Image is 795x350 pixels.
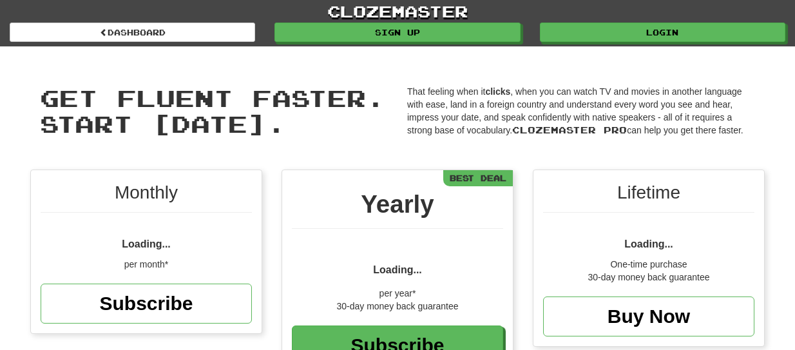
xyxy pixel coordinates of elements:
[543,258,754,271] div: One-time purchase
[485,86,510,97] strong: clicks
[41,180,252,213] div: Monthly
[122,238,171,249] span: Loading...
[443,170,513,186] div: Best Deal
[292,186,503,229] div: Yearly
[292,300,503,313] div: 30-day money back guarantee
[540,23,785,42] a: Login
[373,264,422,275] span: Loading...
[10,23,255,42] a: Dashboard
[274,23,520,42] a: Sign up
[40,84,385,137] span: Get fluent faster. Start [DATE].
[512,124,627,135] span: Clozemaster Pro
[543,180,754,213] div: Lifetime
[292,287,503,300] div: per year*
[543,271,754,284] div: 30-day money back guarantee
[407,85,755,137] p: That feeling when it , when you can watch TV and movies in another language with ease, land in a ...
[41,258,252,271] div: per month*
[624,238,673,249] span: Loading...
[543,297,754,336] a: Buy Now
[41,284,252,324] a: Subscribe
